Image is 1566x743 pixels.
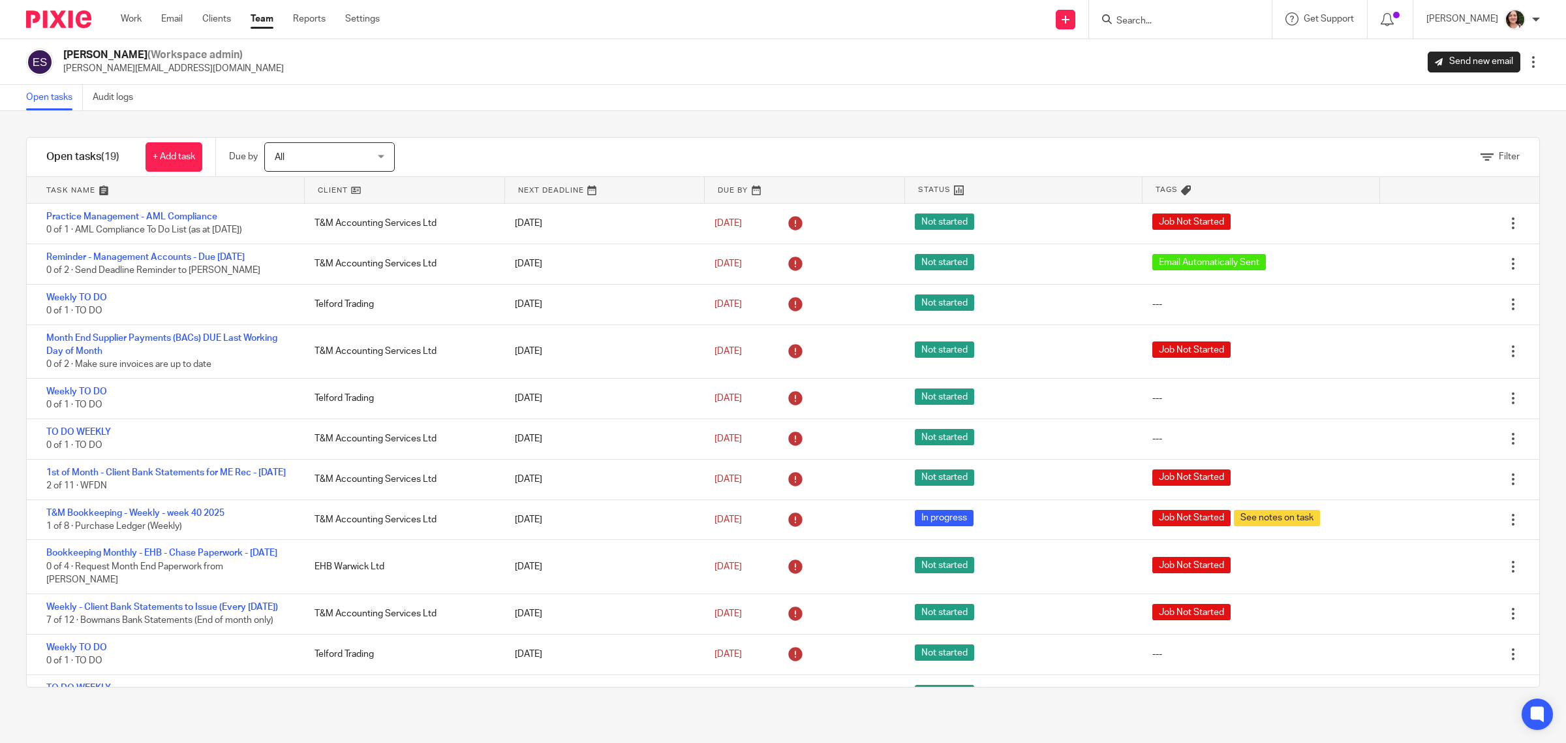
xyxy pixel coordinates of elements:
span: Not started [915,644,974,661]
span: 7 of 12 · Bowmans Bank Statements (End of month only) [46,616,273,625]
p: Due by [229,150,258,163]
div: T&M Accounting Services Ltd [301,466,502,492]
span: 0 of 2 · Send Deadline Reminder to [PERSON_NAME] [46,266,260,275]
div: T&M Accounting Services Ltd [301,601,502,627]
span: Not started [915,213,974,230]
span: 1 of 8 · Purchase Ledger (Weekly) [46,522,182,531]
div: T&M Accounting Services Ltd [301,682,502,708]
div: --- [1152,432,1162,445]
div: [DATE] [502,682,702,708]
div: Telford Trading [301,641,502,667]
span: 0 of 1 · TO DO [46,306,102,315]
div: T&M Accounting Services Ltd [301,251,502,277]
div: [DATE] [502,601,702,627]
div: [DATE] [502,251,702,277]
span: Not started [915,254,974,270]
span: (19) [101,151,119,162]
span: Not started [915,388,974,405]
a: Settings [345,12,380,25]
span: All [275,153,284,162]
span: Not started [915,294,974,311]
span: Not started [915,604,974,620]
a: Email [161,12,183,25]
span: [DATE] [714,347,742,356]
div: --- [1152,298,1162,311]
span: [DATE] [714,394,742,403]
span: Get Support [1304,14,1354,24]
div: Telford Trading [301,291,502,317]
span: [DATE] [714,515,742,524]
div: [DATE] [502,466,702,492]
a: 1st of Month - Client Bank Statements for ME Rec - [DATE] [46,468,286,477]
h1: Open tasks [46,150,119,164]
span: Not started [915,685,974,701]
a: TO DO WEEKLY [46,428,111,437]
span: 0 of 2 · Make sure invoices are up to date [46,360,211,370]
span: Job Not Started [1152,213,1231,230]
span: [DATE] [714,609,742,618]
a: T&M Bookkeeping - Weekly - week 40 2025 [46,509,224,518]
span: [DATE] [714,300,742,309]
span: [DATE] [714,650,742,659]
span: Job Not Started [1152,557,1231,573]
div: T&M Accounting Services Ltd [301,338,502,364]
span: Job Not Started [1152,341,1231,358]
a: Weekly TO DO [46,387,107,396]
div: [DATE] [502,426,702,452]
span: Not started [915,341,974,358]
a: TO DO WEEKLY [46,684,111,693]
a: Bookkeeping Monthly - EHB - Chase Paperwork - [DATE] [46,548,277,558]
span: (Workspace admin) [147,50,243,60]
div: T&M Accounting Services Ltd [301,426,502,452]
span: Not started [915,429,974,445]
div: [DATE] [502,554,702,580]
a: Month End Supplier Payments (BACs) DUE Last Working Day of Month [46,334,277,356]
a: Audit logs [93,85,143,110]
div: [DATE] [502,291,702,317]
div: [DATE] [502,338,702,364]
span: Job Not Started [1152,469,1231,486]
span: Email Automatically Sent [1152,254,1266,270]
a: Practice Management - AML Compliance [46,212,217,221]
span: 0 of 1 · TO DO [46,441,102,450]
span: Job Not Started [1152,604,1231,620]
span: 2 of 11 · WFDN [46,481,107,490]
div: --- [1152,648,1162,661]
h2: [PERSON_NAME] [63,48,284,62]
a: Clients [202,12,231,25]
p: [PERSON_NAME] [1426,12,1498,25]
div: --- [1152,392,1162,405]
a: Reminder - Management Accounts - Due [DATE] [46,253,245,262]
span: In progress [915,510,974,526]
a: Weekly TO DO [46,293,107,302]
div: T&M Accounting Services Ltd [301,210,502,236]
span: 0 of 1 · AML Compliance To Do List (as at [DATE]) [46,226,242,235]
a: Weekly TO DO [46,643,107,652]
img: me.jpg [1505,9,1526,30]
a: Work [121,12,142,25]
img: Pixie [26,10,91,28]
span: Tags [1156,184,1178,195]
a: Reports [293,12,326,25]
span: Job Not Started [1152,510,1231,526]
div: [DATE] [502,385,702,411]
div: [DATE] [502,641,702,667]
a: + Add task [146,142,202,172]
a: Open tasks [26,85,83,110]
span: Not started [915,469,974,486]
span: See notes on task [1234,510,1320,526]
img: svg%3E [26,48,54,76]
div: [DATE] [502,210,702,236]
p: [PERSON_NAME][EMAIL_ADDRESS][DOMAIN_NAME] [63,62,284,75]
span: Not started [915,557,974,573]
a: Weekly - Client Bank Statements to Issue (Every [DATE]) [46,603,278,612]
span: [DATE] [714,475,742,484]
span: [DATE] [714,562,742,571]
div: T&M Accounting Services Ltd [301,507,502,533]
div: EHB Warwick Ltd [301,554,502,580]
span: Status [918,184,951,195]
span: 0 of 1 · TO DO [46,400,102,409]
div: [DATE] [502,507,702,533]
span: [DATE] [714,219,742,228]
a: Team [251,12,273,25]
